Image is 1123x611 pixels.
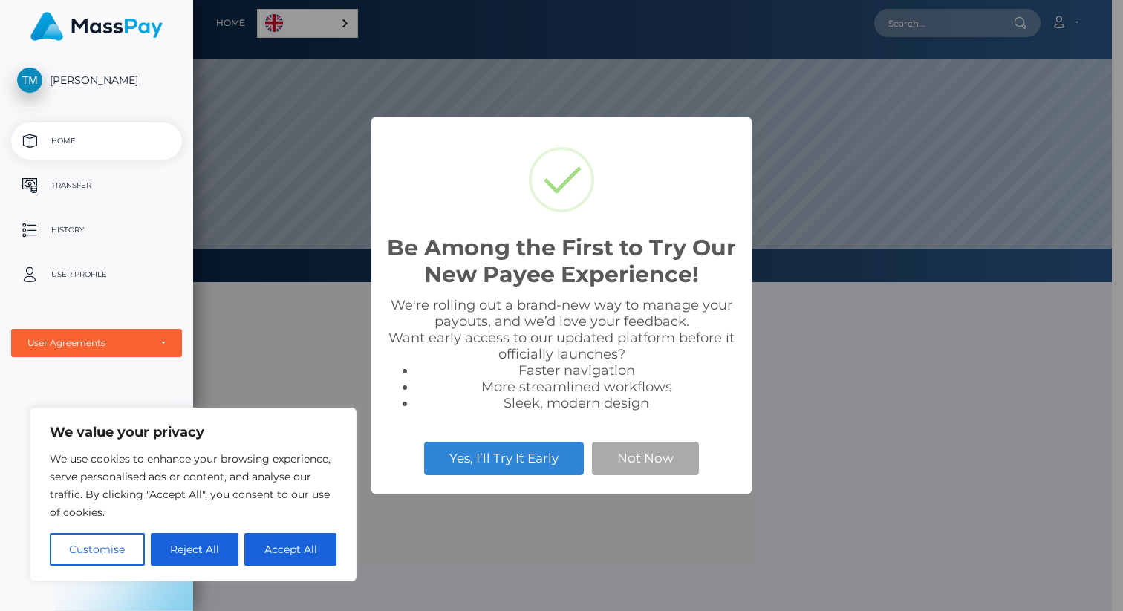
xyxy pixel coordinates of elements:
img: website_grey.svg [24,39,36,50]
p: Home [17,130,176,152]
li: Faster navigation [416,362,737,379]
div: User Agreements [27,337,149,349]
div: v 4.0.25 [42,24,73,36]
p: We value your privacy [50,423,336,441]
li: Sleek, modern design [416,395,737,411]
img: tab_domain_overview_orange.svg [40,86,52,98]
button: Accept All [244,533,336,566]
p: User Profile [17,264,176,286]
p: We use cookies to enhance your browsing experience, serve personalised ads or content, and analys... [50,450,336,521]
div: We're rolling out a brand-new way to manage your payouts, and we’d love your feedback. Want early... [386,297,737,411]
img: tab_keywords_by_traffic_grey.svg [148,86,160,98]
button: Reject All [151,533,239,566]
h2: Be Among the First to Try Our New Payee Experience! [386,235,737,288]
button: Not Now [592,442,699,474]
li: More streamlined workflows [416,379,737,395]
img: logo_orange.svg [24,24,36,36]
div: We value your privacy [30,408,357,581]
button: Yes, I’ll Try It Early [424,442,584,474]
button: Customise [50,533,145,566]
div: Domain: [DOMAIN_NAME] [39,39,163,50]
button: User Agreements [11,329,182,357]
div: Keywords by Traffic [164,88,250,97]
span: [PERSON_NAME] [11,73,182,87]
p: History [17,219,176,241]
p: Transfer [17,174,176,197]
div: Domain Overview [56,88,133,97]
img: MassPay [30,12,163,41]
